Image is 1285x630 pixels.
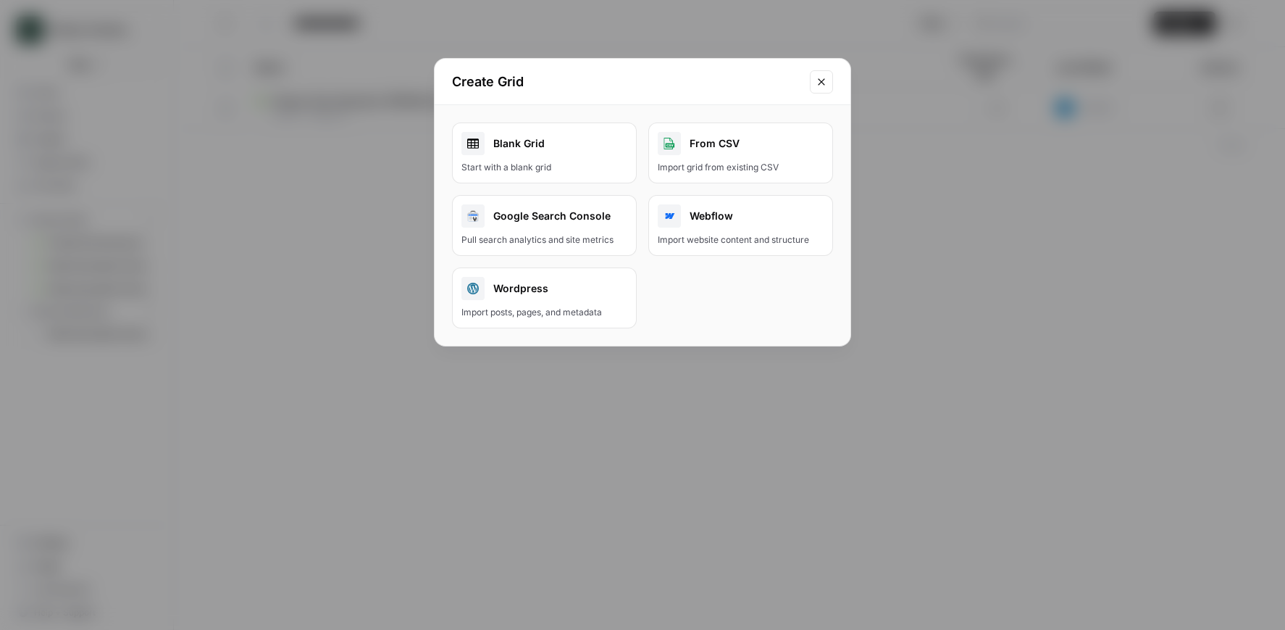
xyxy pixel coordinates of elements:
[658,132,824,155] div: From CSV
[461,161,627,174] div: Start with a blank grid
[452,123,637,183] a: Blank GridStart with a blank grid
[461,306,627,319] div: Import posts, pages, and metadata
[461,233,627,246] div: Pull search analytics and site metrics
[461,132,627,155] div: Blank Grid
[461,277,627,300] div: Wordpress
[648,123,833,183] button: From CSVImport grid from existing CSV
[658,161,824,174] div: Import grid from existing CSV
[452,195,637,256] button: Google Search ConsolePull search analytics and site metrics
[461,204,627,228] div: Google Search Console
[452,268,637,328] button: WordpressImport posts, pages, and metadata
[658,233,824,246] div: Import website content and structure
[452,72,801,92] h2: Create Grid
[658,204,824,228] div: Webflow
[648,195,833,256] button: WebflowImport website content and structure
[810,70,833,94] button: Close modal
